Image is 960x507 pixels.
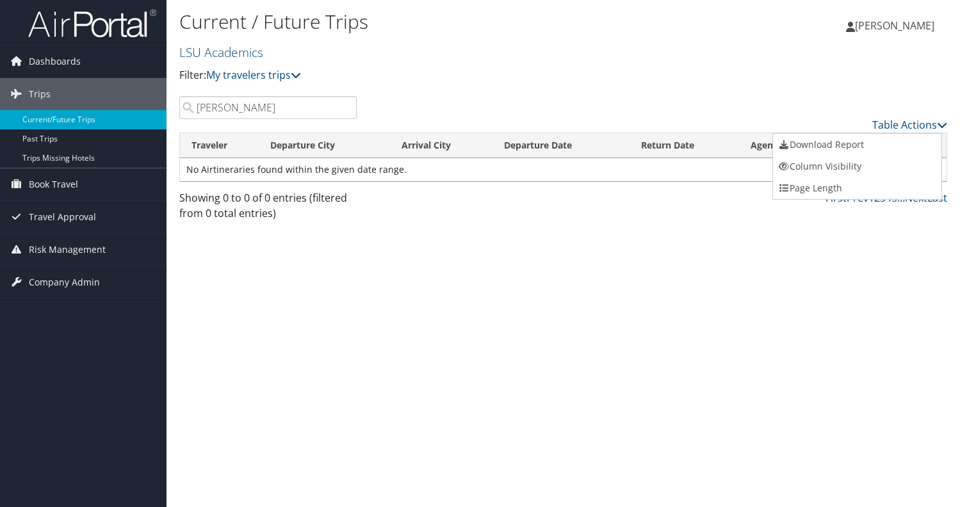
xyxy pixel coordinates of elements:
[28,8,156,38] img: airportal-logo.png
[773,134,941,156] a: Download Report
[29,45,81,77] span: Dashboards
[29,168,78,200] span: Book Travel
[29,201,96,233] span: Travel Approval
[773,177,941,199] a: Page Length
[29,234,106,266] span: Risk Management
[29,78,51,110] span: Trips
[29,266,100,298] span: Company Admin
[773,156,941,177] a: Column Visibility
